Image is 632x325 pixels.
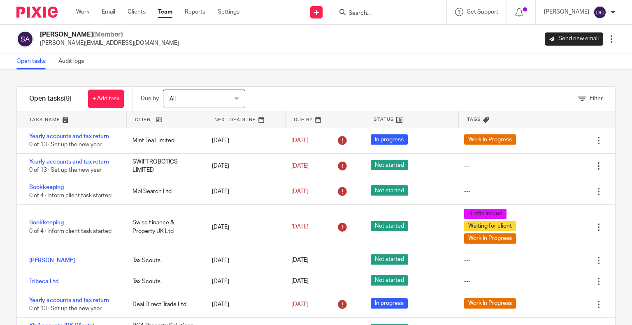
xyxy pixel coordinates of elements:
[464,277,470,286] div: ---
[371,298,408,309] span: In progress
[371,275,408,286] span: Not started
[593,6,606,19] img: svg%3E
[204,252,283,269] div: [DATE]
[170,96,176,102] span: All
[124,296,204,313] div: Deal Direct Trade Ltd
[291,138,309,143] span: [DATE]
[467,9,498,15] span: Get Support
[29,297,109,303] a: Yearly accounts and tax return
[291,189,309,194] span: [DATE]
[374,116,394,123] span: Status
[158,8,172,16] a: Team
[590,96,603,101] span: Filter
[371,160,408,170] span: Not started
[464,134,516,145] span: Work In Progress
[29,220,64,226] a: Bookkeeping
[464,233,516,244] span: Work In Progress
[16,30,34,48] img: svg%3E
[464,256,470,265] div: ---
[204,158,283,174] div: [DATE]
[64,95,72,102] span: (9)
[141,95,159,103] p: Due by
[29,306,102,311] span: 0 of 13 · Set up the new year
[29,228,112,234] span: 0 of 4 · Inform client task started
[76,8,89,16] a: Work
[204,132,283,149] div: [DATE]
[185,8,205,16] a: Reports
[29,258,75,263] a: [PERSON_NAME]
[29,95,72,103] h1: Open tasks
[124,214,204,240] div: Swiss Finance & Property UK Ltd
[464,298,516,309] span: Work In Progress
[291,279,309,284] span: [DATE]
[467,116,481,123] span: Tags
[124,154,204,179] div: SWIFTROBOTICS LIMITED
[218,8,239,16] a: Settings
[29,193,112,198] span: 0 of 4 · Inform client task started
[29,184,64,190] a: Bookkeeping
[58,53,90,69] a: Audit logs
[40,39,179,47] p: [PERSON_NAME][EMAIL_ADDRESS][DOMAIN_NAME]
[371,185,408,196] span: Not started
[204,273,283,290] div: [DATE]
[291,224,309,230] span: [DATE]
[124,132,204,149] div: Mint Tea Limited
[204,296,283,313] div: [DATE]
[291,163,309,169] span: [DATE]
[93,31,123,38] span: (Member)
[124,183,204,200] div: Mpl Search Ltd
[29,142,102,148] span: 0 of 13 · Set up the new year
[371,254,408,265] span: Not started
[124,252,204,269] div: Tax Scouts
[291,258,309,263] span: [DATE]
[124,273,204,290] div: Tax Scouts
[545,32,603,46] a: Send new email
[204,183,283,200] div: [DATE]
[464,162,470,170] div: ---
[464,221,516,231] span: Waiting for client
[464,187,470,196] div: ---
[291,302,309,307] span: [DATE]
[204,219,283,235] div: [DATE]
[371,221,408,231] span: Not started
[29,279,58,284] a: Tribeca Ltd
[40,30,179,39] h2: [PERSON_NAME]
[128,8,146,16] a: Clients
[464,209,507,219] span: Drafts Issued
[29,167,102,173] span: 0 of 13 · Set up the new year
[544,8,589,16] p: [PERSON_NAME]
[348,10,422,17] input: Search
[371,134,408,145] span: In progress
[102,8,115,16] a: Email
[29,159,109,165] a: Yearly accounts and tax return
[16,7,58,18] img: Pixie
[88,90,124,108] a: + Add task
[16,53,52,69] a: Open tasks
[29,134,109,139] a: Yearly accounts and tax return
